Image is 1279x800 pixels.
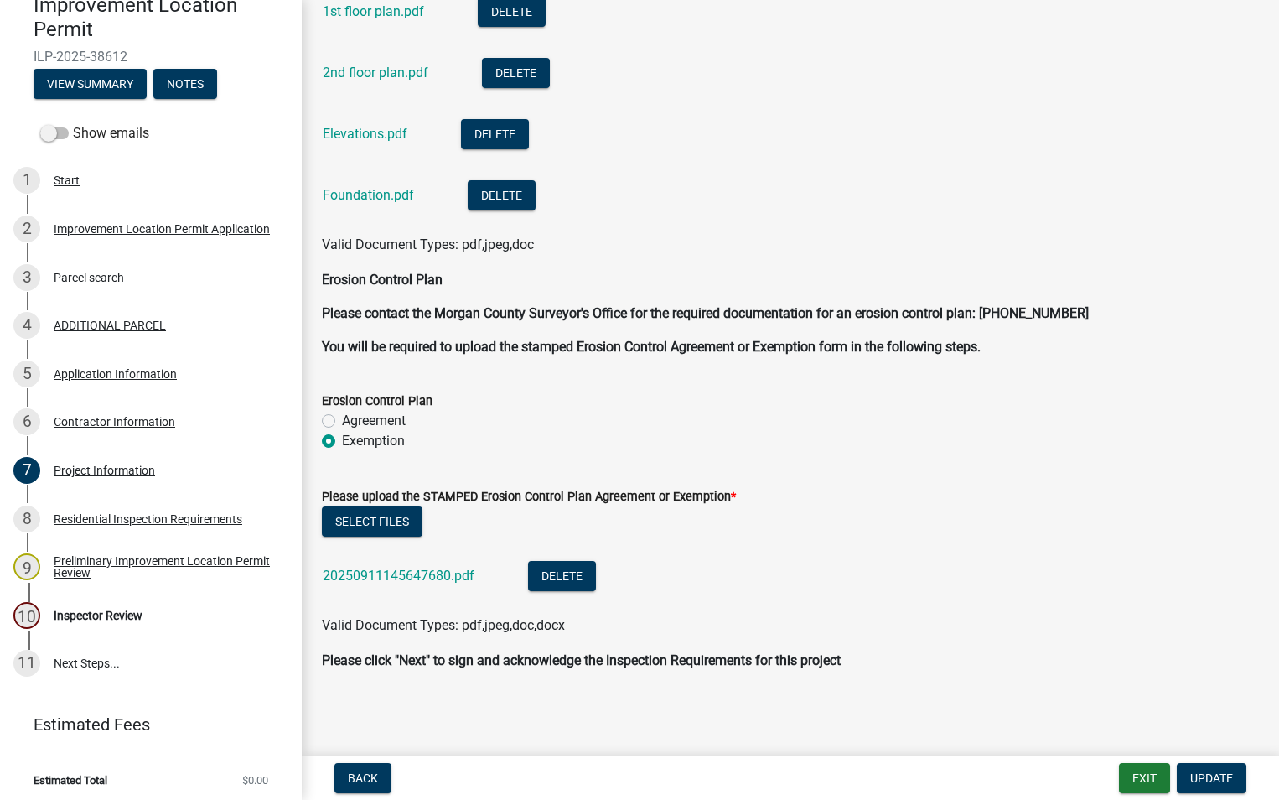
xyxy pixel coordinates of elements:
[342,431,405,451] label: Exemption
[461,119,529,149] button: Delete
[478,5,546,21] wm-modal-confirm: Delete Document
[153,69,217,99] button: Notes
[1177,763,1246,793] button: Update
[13,457,40,484] div: 7
[322,272,443,288] strong: Erosion Control Plan
[322,236,534,252] span: Valid Document Types: pdf,jpeg,doc
[482,58,550,88] button: Delete
[34,78,147,91] wm-modal-confirm: Summary
[1190,771,1233,785] span: Update
[322,617,565,633] span: Valid Document Types: pdf,jpeg,doc,docx
[334,763,391,793] button: Back
[54,272,124,283] div: Parcel search
[468,189,536,205] wm-modal-confirm: Delete Document
[323,65,428,81] a: 2nd floor plan.pdf
[461,127,529,143] wm-modal-confirm: Delete Document
[54,368,177,380] div: Application Information
[54,319,166,331] div: ADDITIONAL PARCEL
[13,361,40,387] div: 5
[34,69,147,99] button: View Summary
[40,123,149,143] label: Show emails
[54,610,142,621] div: Inspector Review
[54,174,80,186] div: Start
[348,771,378,785] span: Back
[468,180,536,210] button: Delete
[13,650,40,677] div: 11
[322,305,1089,321] strong: Please contact the Morgan County Surveyor's Office for the required documentation for an erosion ...
[323,3,424,19] a: 1st floor plan.pdf
[528,561,596,591] button: Delete
[13,506,40,532] div: 8
[322,339,981,355] strong: You will be required to upload the stamped Erosion Control Agreement or Exemption form in the fol...
[242,775,268,786] span: $0.00
[153,78,217,91] wm-modal-confirm: Notes
[13,602,40,629] div: 10
[54,555,275,579] div: Preliminary Improvement Location Permit Review
[1119,763,1170,793] button: Exit
[323,126,407,142] a: Elevations.pdf
[54,513,242,525] div: Residential Inspection Requirements
[323,568,474,584] a: 20250911145647680.pdf
[323,187,414,203] a: Foundation.pdf
[13,708,275,741] a: Estimated Fees
[482,66,550,82] wm-modal-confirm: Delete Document
[322,491,736,503] label: Please upload the STAMPED Erosion Control Plan Agreement or Exemption
[528,569,596,585] wm-modal-confirm: Delete Document
[13,408,40,435] div: 6
[322,506,422,537] button: Select files
[13,264,40,291] div: 3
[13,216,40,242] div: 2
[34,49,268,65] span: ILP-2025-38612
[322,652,841,668] strong: Please click "Next" to sign and acknowledge the Inspection Requirements for this project
[342,411,406,431] label: Agreement
[54,416,175,428] div: Contractor Information
[13,167,40,194] div: 1
[13,312,40,339] div: 4
[34,775,107,786] span: Estimated Total
[322,396,432,408] label: Erosion Control Plan
[54,465,155,476] div: Project Information
[13,553,40,580] div: 9
[54,223,270,235] div: Improvement Location Permit Application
